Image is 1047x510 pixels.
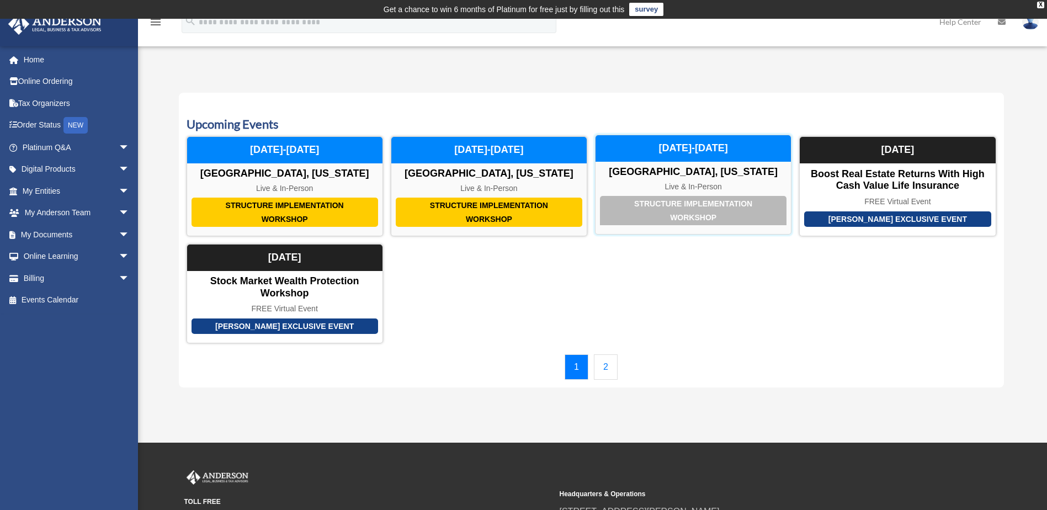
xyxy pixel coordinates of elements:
a: Digital Productsarrow_drop_down [8,158,146,180]
div: Structure Implementation Workshop [192,198,378,227]
div: Structure Implementation Workshop [600,196,786,225]
a: 2 [594,354,618,380]
i: menu [149,15,162,29]
div: [DATE]-[DATE] [596,135,791,162]
small: Headquarters & Operations [560,488,927,500]
span: arrow_drop_down [119,267,141,290]
a: Structure Implementation Workshop [GEOGRAPHIC_DATA], [US_STATE] Live & In-Person [DATE]-[DATE] [595,136,791,236]
span: arrow_drop_down [119,246,141,268]
a: Home [8,49,146,71]
a: Order StatusNEW [8,114,146,137]
a: My Anderson Teamarrow_drop_down [8,202,146,224]
span: arrow_drop_down [119,180,141,203]
a: Platinum Q&Aarrow_drop_down [8,136,146,158]
div: [PERSON_NAME] Exclusive Event [804,211,991,227]
div: [DATE]-[DATE] [391,137,587,163]
a: Tax Organizers [8,92,146,114]
a: Billingarrow_drop_down [8,267,146,289]
a: [PERSON_NAME] Exclusive Event Stock Market Wealth Protection Workshop FREE Virtual Event [DATE] [187,244,383,343]
a: Structure Implementation Workshop [GEOGRAPHIC_DATA], [US_STATE] Live & In-Person [DATE]-[DATE] [391,136,587,236]
span: arrow_drop_down [119,202,141,225]
div: FREE Virtual Event [187,304,382,314]
i: search [184,15,196,27]
span: arrow_drop_down [119,136,141,159]
span: arrow_drop_down [119,224,141,246]
div: [DATE] [187,245,382,271]
h3: Upcoming Events [187,116,996,133]
div: Live & In-Person [187,184,382,193]
div: Live & In-Person [596,182,791,192]
div: [PERSON_NAME] Exclusive Event [192,318,378,334]
div: close [1037,2,1044,8]
a: Structure Implementation Workshop [GEOGRAPHIC_DATA], [US_STATE] Live & In-Person [DATE]-[DATE] [187,136,383,236]
div: Live & In-Person [391,184,587,193]
a: survey [629,3,663,16]
img: User Pic [1022,14,1039,30]
a: My Documentsarrow_drop_down [8,224,146,246]
div: Stock Market Wealth Protection Workshop [187,275,382,299]
a: My Entitiesarrow_drop_down [8,180,146,202]
div: Boost Real Estate Returns with High Cash Value Life Insurance [800,168,995,192]
a: 1 [565,354,588,380]
span: arrow_drop_down [119,158,141,181]
a: Events Calendar [8,289,141,311]
div: NEW [63,117,88,134]
a: [PERSON_NAME] Exclusive Event Boost Real Estate Returns with High Cash Value Life Insurance FREE ... [799,136,996,236]
a: menu [149,19,162,29]
a: Online Ordering [8,71,146,93]
div: Structure Implementation Workshop [396,198,582,227]
div: [GEOGRAPHIC_DATA], [US_STATE] [187,168,382,180]
div: [GEOGRAPHIC_DATA], [US_STATE] [596,166,791,178]
img: Anderson Advisors Platinum Portal [5,13,105,35]
img: Anderson Advisors Platinum Portal [184,470,251,485]
div: FREE Virtual Event [800,197,995,206]
div: [DATE] [800,137,995,163]
div: [DATE]-[DATE] [187,137,382,163]
div: Get a chance to win 6 months of Platinum for free just by filling out this [384,3,625,16]
small: TOLL FREE [184,496,552,508]
div: [GEOGRAPHIC_DATA], [US_STATE] [391,168,587,180]
a: Online Learningarrow_drop_down [8,246,146,268]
